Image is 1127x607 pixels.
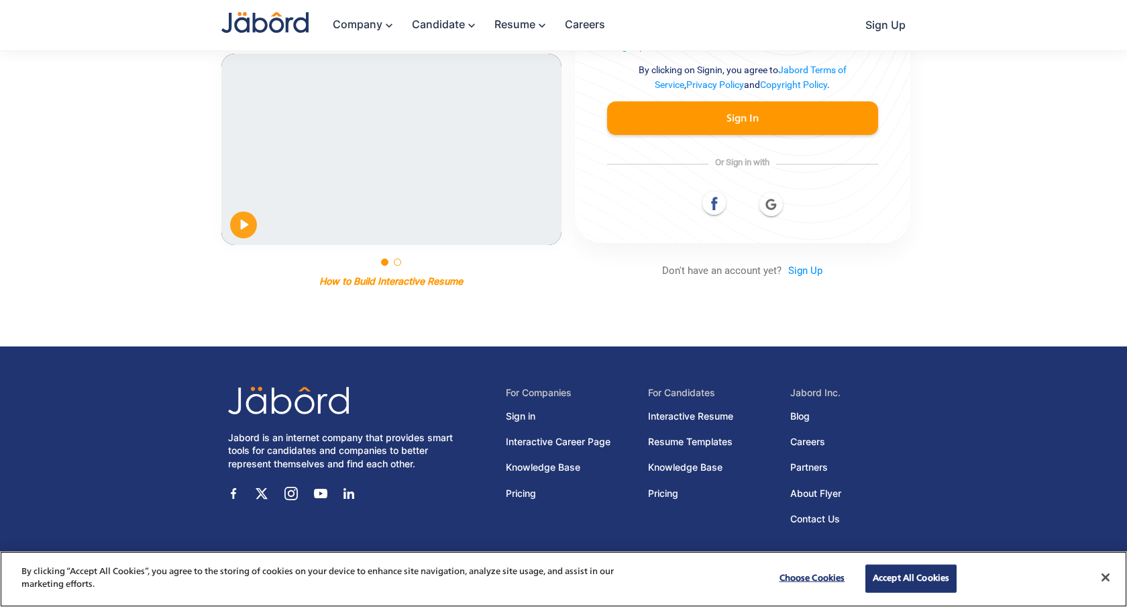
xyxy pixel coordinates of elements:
a: Sign in [506,409,621,424]
p: By clicking “Accept All Cookies”, you agree to the storing of cookies on your device to enhance s... [21,565,620,592]
span: Or Sign in with [708,157,776,167]
a: Knowledge Base [506,460,621,475]
div: For Companies [506,387,621,398]
a: Knowledge Base [648,460,763,475]
div: Jabord is an internet company that provides smart tools for candidates and companies to better re... [228,431,472,471]
button: Choose Cookies [770,565,854,592]
a: Copyright Policy [760,79,827,90]
p: How to Build [319,275,375,287]
a: Sign Up [782,265,822,277]
a: Careers [551,11,605,38]
a: Sign Up [852,11,906,39]
a: Contact Us [790,512,906,526]
a: Privacy Policy [686,79,744,90]
a: Pricing [506,486,621,501]
a: About Flyer [790,486,906,501]
a: Partners [790,460,906,475]
mat-icon: keyboard_arrow_down [465,19,481,32]
a: Company [319,11,398,40]
p: By clicking on Signin, you agree to , and . [607,62,878,93]
div: Jabord Inc. [790,387,906,398]
div: For Candidates [648,387,763,398]
button: Close [1091,563,1120,592]
button: Accept All Cookies [865,565,957,593]
a: Resume [481,11,551,40]
a: Blog [790,409,906,424]
a: Interactive Resume [648,409,763,424]
a: Candidate [398,11,481,40]
button: Sign In [607,101,878,135]
p: Interactive Resume [378,275,463,287]
a: Careers [790,434,906,449]
img: Jabord [221,12,309,33]
span: Sign In [727,113,759,124]
img: jabord-logo [228,387,349,414]
button: Play [230,212,257,238]
a: Jabord Terms of Service [655,64,847,90]
a: Interactive Career Page [506,434,621,449]
mat-icon: keyboard_arrow_down [382,19,398,32]
p: Don't have an account yet? [575,265,910,277]
mat-icon: keyboard_arrow_down [535,19,551,32]
a: Pricing [648,486,763,501]
a: Resume Templates [648,434,763,449]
